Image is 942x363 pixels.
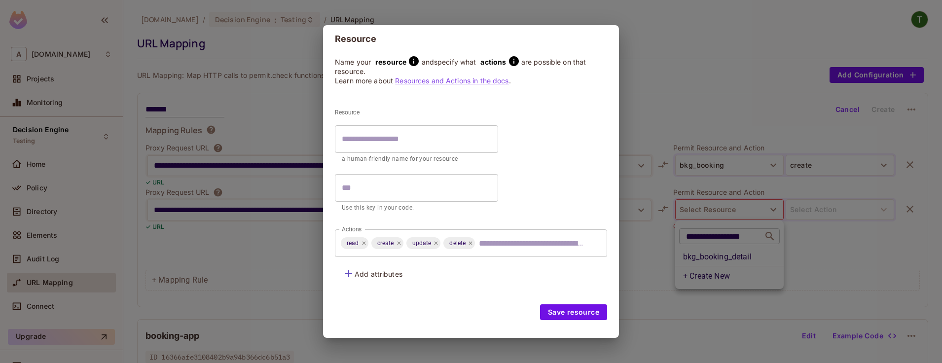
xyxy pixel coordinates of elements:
[341,237,368,249] div: read
[342,225,362,233] label: Actions
[478,58,507,66] span: actions
[342,203,491,213] p: Use this key in your code.
[406,238,437,249] span: update
[323,25,619,53] h2: Resource
[395,76,508,85] a: Resources and Actions in the docs
[341,238,365,249] span: read
[335,53,607,85] p: Name your and specify what are possible on that resource. Learn more about .
[371,238,400,249] span: create
[342,154,491,164] p: a human-friendly name for your resource
[371,237,403,249] div: create
[373,58,406,66] span: resource
[355,269,402,279] p: Add attributes
[443,238,471,249] span: delete
[335,108,457,116] label: Resource
[406,237,441,249] div: update
[443,237,475,249] div: delete
[540,304,607,320] button: Save resource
